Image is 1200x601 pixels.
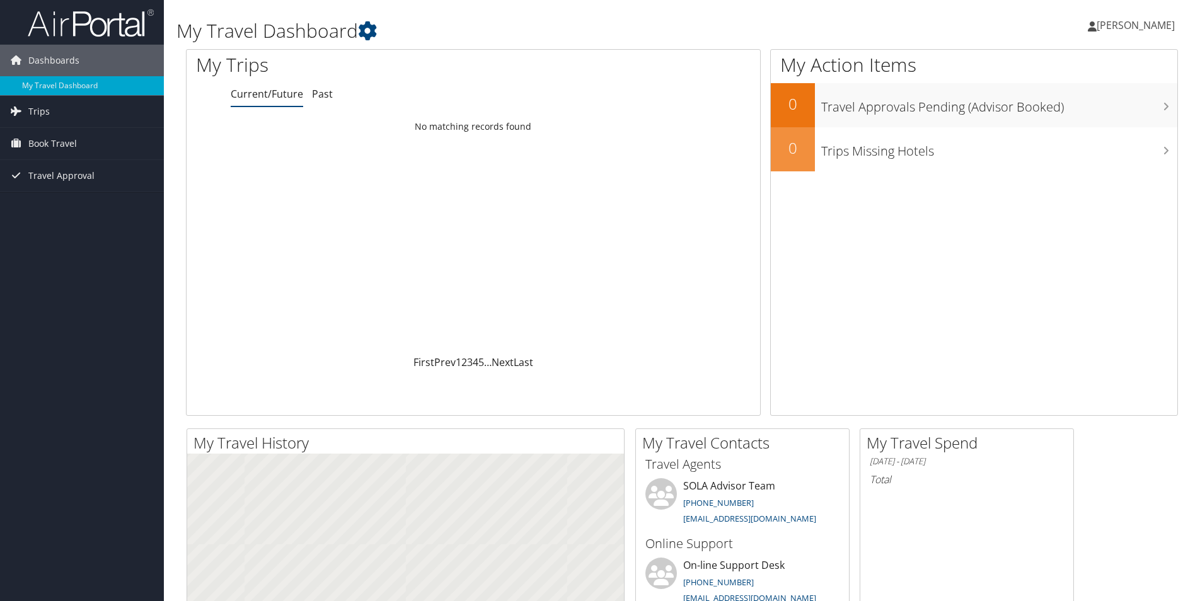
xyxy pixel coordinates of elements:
a: 2 [461,355,467,369]
img: airportal-logo.png [28,8,154,38]
span: [PERSON_NAME] [1097,18,1175,32]
h1: My Action Items [771,52,1177,78]
a: 3 [467,355,473,369]
a: Next [492,355,514,369]
a: Current/Future [231,87,303,101]
h6: Total [870,472,1064,486]
h3: Online Support [645,535,839,552]
span: … [484,355,492,369]
a: [PHONE_NUMBER] [683,497,754,508]
a: 5 [478,355,484,369]
span: Book Travel [28,128,77,159]
a: Last [514,355,533,369]
h3: Travel Agents [645,455,839,473]
a: 1 [456,355,461,369]
li: SOLA Advisor Team [639,478,846,530]
h2: My Travel Contacts [642,432,849,454]
a: [PERSON_NAME] [1088,6,1187,44]
h2: 0 [771,137,815,159]
h3: Travel Approvals Pending (Advisor Booked) [821,92,1177,116]
a: [PHONE_NUMBER] [683,576,754,588]
a: [EMAIL_ADDRESS][DOMAIN_NAME] [683,513,816,524]
h6: [DATE] - [DATE] [870,455,1064,467]
a: Past [312,87,333,101]
span: Dashboards [28,45,79,76]
span: Trips [28,96,50,127]
a: First [413,355,434,369]
h2: My Travel History [193,432,624,454]
a: 4 [473,355,478,369]
a: Prev [434,355,456,369]
a: 0Trips Missing Hotels [771,127,1177,171]
h1: My Trips [196,52,512,78]
h3: Trips Missing Hotels [821,136,1177,160]
a: 0Travel Approvals Pending (Advisor Booked) [771,83,1177,127]
h1: My Travel Dashboard [176,18,850,44]
h2: My Travel Spend [867,432,1073,454]
span: Travel Approval [28,160,95,192]
h2: 0 [771,93,815,115]
td: No matching records found [187,115,760,138]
